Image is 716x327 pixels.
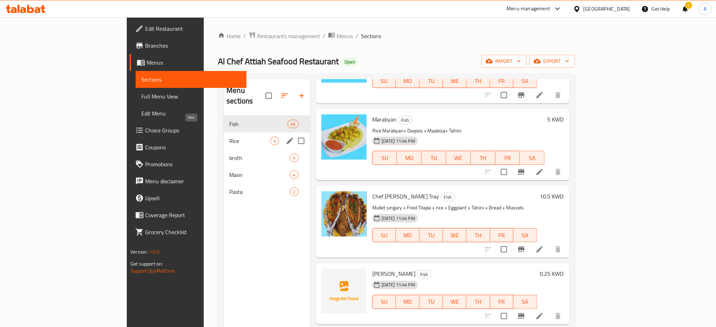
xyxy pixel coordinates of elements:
span: Select to update [497,309,511,323]
span: 2 [290,189,298,195]
div: Fish [229,120,287,128]
a: Support.OpsPlatform [130,266,175,275]
a: Choice Groups [130,122,247,139]
button: edit [285,136,295,146]
h6: 10.5 KWD [540,191,564,201]
button: SU [372,74,396,88]
span: MO [399,230,417,240]
button: TH [467,74,490,88]
nav: Menu sections [224,113,310,203]
span: Promotions [145,160,241,168]
button: WE [443,295,467,309]
li: / [356,32,358,40]
div: Fish46 [224,115,310,132]
span: Fish [417,270,431,279]
button: Branch-specific-item [513,163,530,180]
button: SA [520,151,545,165]
button: TU [420,74,443,88]
span: MO [399,297,417,307]
span: Pasta [229,188,290,196]
a: Restaurants management [249,31,320,41]
h6: 5 KWD [548,114,564,124]
img: Marabyan [321,114,367,160]
button: delete [550,241,567,258]
span: TH [469,76,487,86]
a: Coupons [130,139,247,156]
button: Branch-specific-item [513,308,530,325]
a: Branches [130,37,247,54]
span: Select to update [497,165,511,179]
span: Fish [441,193,455,201]
span: Marabyan [372,114,396,125]
span: MO [400,153,419,163]
button: import [481,55,527,68]
span: export [535,57,569,66]
span: FR [493,297,511,307]
a: Upsell [130,190,247,207]
span: Grocery Checklist [145,228,241,236]
div: items [290,171,299,179]
span: Maon [229,171,290,179]
span: Open [342,59,358,65]
span: TH [469,297,487,307]
a: Edit Menu [136,105,247,122]
span: SU [375,230,393,240]
div: Rice4edit [224,132,310,149]
a: Promotions [130,156,247,173]
span: [DATE] 11:44 PM [379,281,418,288]
span: import [487,57,521,66]
span: SA [516,76,534,86]
div: Maon4 [224,166,310,183]
span: WE [446,76,464,86]
span: Sections [361,32,381,40]
div: Fish [441,193,455,201]
span: Branches [145,41,241,50]
button: Branch-specific-item [513,87,530,103]
button: MO [396,295,420,309]
a: Edit Restaurant [130,20,247,37]
span: Choice Groups [145,126,241,135]
span: Coverage Report [145,211,241,219]
span: SU [375,297,393,307]
span: Restaurants management [257,32,320,40]
button: FR [490,228,514,242]
button: TH [467,295,490,309]
span: Select to update [497,88,511,102]
span: 4 [271,138,279,144]
span: Full Menu View [141,92,241,101]
span: Select all sections [261,88,276,103]
span: Menu disclaimer [145,177,241,185]
button: SA [514,74,537,88]
a: Menus [130,54,247,71]
div: Menu-management [507,5,550,13]
a: Edit menu item [535,312,544,320]
button: SA [514,228,537,242]
span: Edit Menu [141,109,241,118]
div: [GEOGRAPHIC_DATA] [584,5,630,13]
span: Sections [141,75,241,84]
span: FR [493,76,511,86]
button: TH [467,228,490,242]
a: Grocery Checklist [130,224,247,240]
div: items [290,188,299,196]
span: WE [446,297,464,307]
button: export [529,55,575,68]
button: FR [490,74,514,88]
span: SU [375,76,393,86]
span: WE [446,230,464,240]
button: delete [550,308,567,325]
li: / [323,32,325,40]
span: MO [399,76,417,86]
span: Coupons [145,143,241,151]
button: TH [471,151,496,165]
span: 46 [288,121,298,127]
span: TH [469,230,487,240]
a: Menus [328,31,353,41]
button: TU [420,228,443,242]
span: TU [425,153,444,163]
span: Rice [229,137,270,145]
div: broth4 [224,149,310,166]
span: 1.0.0 [149,247,160,256]
button: WE [446,151,471,165]
span: FR [493,230,511,240]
